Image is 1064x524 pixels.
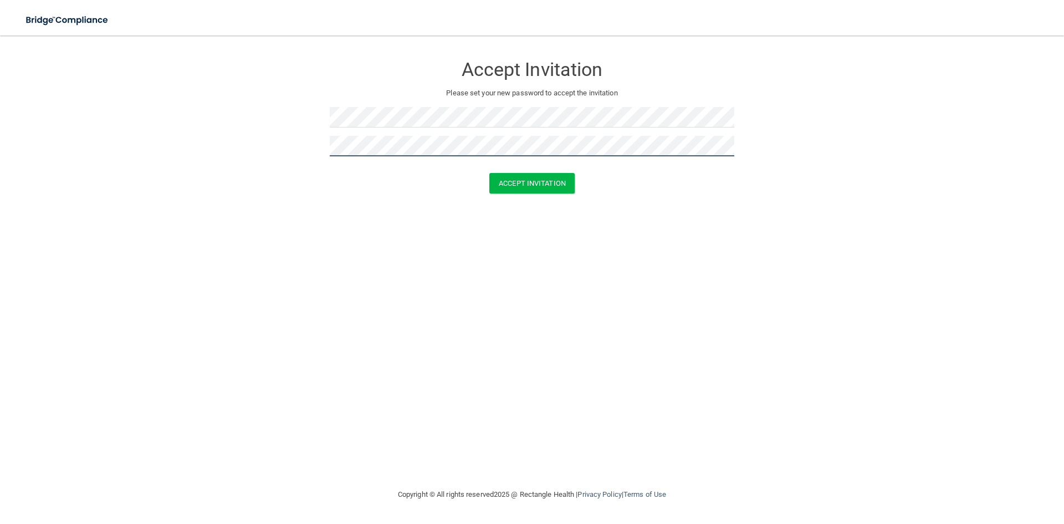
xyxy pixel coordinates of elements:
[872,445,1051,490] iframe: Drift Widget Chat Controller
[623,490,666,498] a: Terms of Use
[17,9,119,32] img: bridge_compliance_login_screen.278c3ca4.svg
[330,59,734,80] h3: Accept Invitation
[338,87,726,100] p: Please set your new password to accept the invitation
[577,490,621,498] a: Privacy Policy
[330,477,734,512] div: Copyright © All rights reserved 2025 @ Rectangle Health | |
[489,173,575,194] button: Accept Invitation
